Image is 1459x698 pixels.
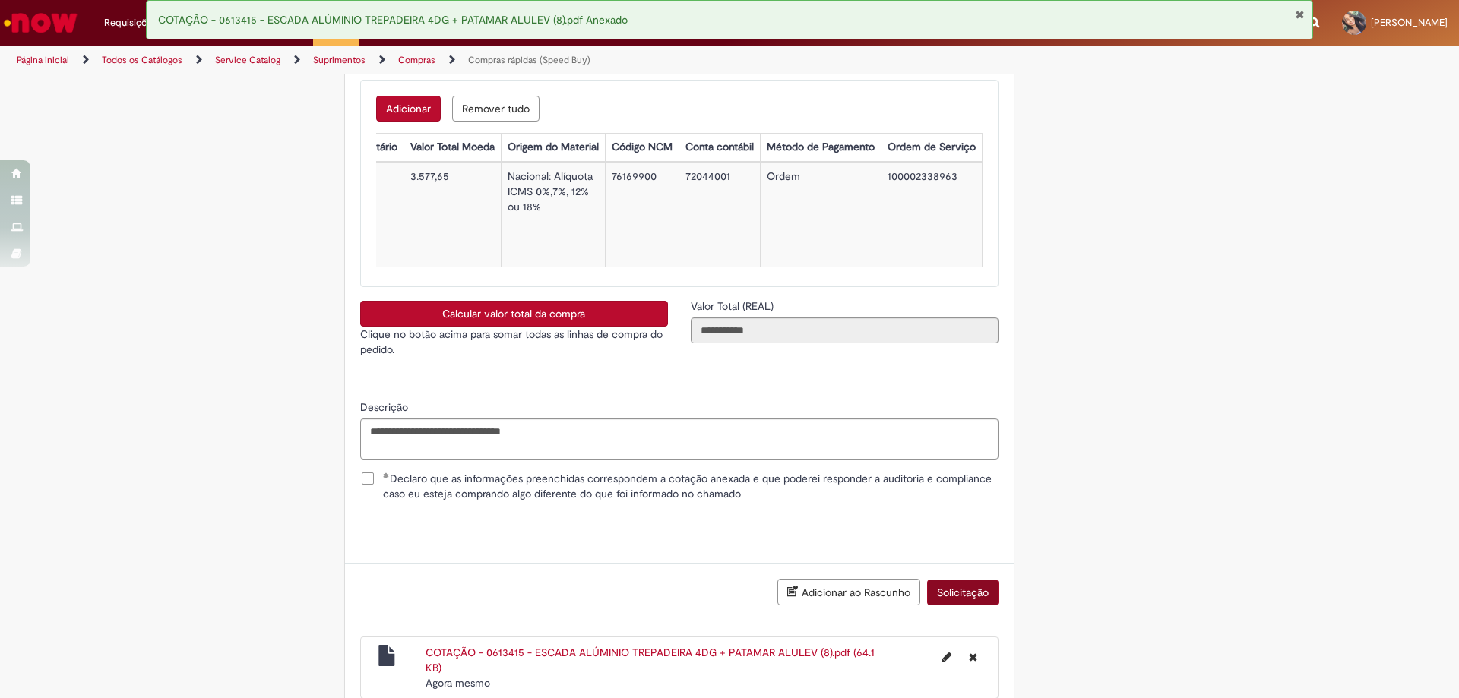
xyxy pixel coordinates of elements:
button: Excluir COTAÇÃO - 0613415 - ESCADA ALÚMINIO TREPADEIRA 4DG + PATAMAR ALULEV (8).pdf [960,645,986,669]
button: Add a row for Lista de Itens [376,96,441,122]
td: Nacional: Alíquota ICMS 0%,7%, 12% ou 18% [501,163,605,267]
a: Suprimentos [313,54,366,66]
td: 100002338963 [881,163,982,267]
span: Requisições [104,15,157,30]
button: Fechar Notificação [1295,8,1305,21]
a: Compras [398,54,435,66]
th: Método de Pagamento [760,134,881,162]
ul: Trilhas de página [11,46,961,74]
time: 27/08/2025 17:11:08 [426,676,490,690]
span: Somente leitura - Valor Total (REAL) [691,299,777,313]
td: 72044001 [679,163,760,267]
a: Compras rápidas (Speed Buy) [468,54,590,66]
a: COTAÇÃO - 0613415 - ESCADA ALÚMINIO TREPADEIRA 4DG + PATAMAR ALULEV (8).pdf (64.1 KB) [426,646,875,674]
span: Obrigatório Preenchido [383,472,390,478]
a: Service Catalog [215,54,280,66]
a: Todos os Catálogos [102,54,182,66]
button: Adicionar ao Rascunho [777,579,920,605]
span: Descrição [360,400,411,414]
span: COTAÇÃO - 0613415 - ESCADA ALÚMINIO TREPADEIRA 4DG + PATAMAR ALULEV (8).pdf Anexado [158,13,628,27]
td: 3.577,65 [404,163,501,267]
td: Ordem [760,163,881,267]
a: Página inicial [17,54,69,66]
span: Agora mesmo [426,676,490,690]
textarea: Descrição [360,418,999,460]
th: Código NCM [605,134,679,162]
label: Somente leitura - Valor Total (REAL) [691,298,777,314]
th: Origem do Material [501,134,605,162]
input: Valor Total (REAL) [691,317,999,343]
th: Valor Total Moeda [404,134,501,162]
th: Conta contábil [679,134,760,162]
button: Remove all rows for Lista de Itens [452,96,540,122]
p: Clique no botão acima para somar todas as linhas de compra do pedido. [360,327,668,357]
th: Ordem de Serviço [881,134,982,162]
img: ServiceNow [2,8,80,38]
td: 76169900 [605,163,679,267]
button: Solicitação [927,580,999,605]
span: [PERSON_NAME] [1371,16,1448,29]
span: Declaro que as informações preenchidas correspondem a cotação anexada e que poderei responder a a... [383,471,999,501]
button: Editar nome de arquivo COTAÇÃO - 0613415 - ESCADA ALÚMINIO TREPADEIRA 4DG + PATAMAR ALULEV (8).pdf [933,645,961,669]
button: Calcular valor total da compra [360,301,668,327]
